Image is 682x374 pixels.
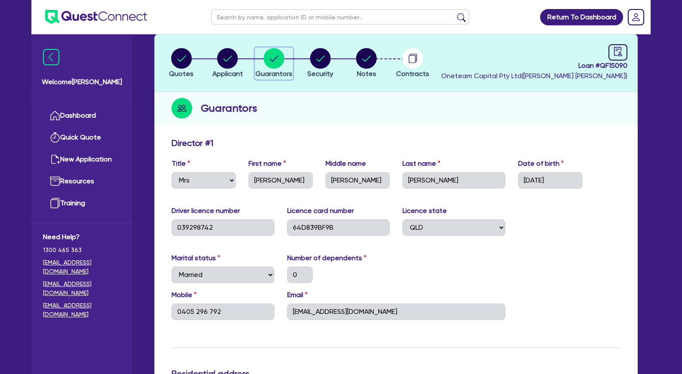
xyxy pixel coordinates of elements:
button: Contracts [396,48,430,79]
img: new-application [50,154,60,164]
span: Oneteam Capital Pty Ltd ( [PERSON_NAME] [PERSON_NAME] ) [441,72,627,80]
a: Resources [43,170,121,192]
span: Quotes [169,70,194,78]
button: Quotes [169,48,194,79]
span: Notes [357,70,376,78]
button: Guarantors [255,48,293,79]
label: Title [172,158,190,169]
img: resources [50,176,60,186]
span: 1300 465 363 [43,246,121,255]
button: Notes [356,48,377,79]
h3: Director # 1 [172,138,213,148]
h2: Guarantors [201,100,257,116]
img: icon-menu-close [43,49,59,65]
label: Driver licence number [172,206,240,216]
button: Security [307,48,334,79]
a: [EMAIL_ADDRESS][DOMAIN_NAME] [43,280,121,298]
a: New Application [43,149,121,170]
label: Number of dependents [287,253,366,263]
label: Email [287,290,307,300]
span: Guarantors [255,70,292,78]
label: Licence card number [287,206,354,216]
input: Search by name, application ID or mobile number... [211,9,469,24]
img: quick-quote [50,132,60,143]
label: Licence state [402,206,447,216]
img: quest-connect-logo-blue [45,10,147,24]
span: Applicant [212,70,243,78]
span: Security [307,70,333,78]
a: Dashboard [43,105,121,127]
span: Loan # QF15090 [441,61,627,71]
span: Welcome [PERSON_NAME] [42,77,122,87]
label: Marital status [172,253,220,263]
img: training [50,198,60,208]
a: [EMAIL_ADDRESS][DOMAIN_NAME] [43,301,121,319]
a: Dropdown toggle [625,6,647,28]
button: Applicant [212,48,243,79]
a: [EMAIL_ADDRESS][DOMAIN_NAME] [43,258,121,276]
span: Need Help? [43,232,121,242]
a: Quick Quote [43,127,121,149]
label: Date of birth [518,158,564,169]
img: step-icon [172,98,192,119]
span: audit [613,47,623,56]
input: DD / MM / YYYY [518,172,582,189]
label: Mobile [172,290,197,300]
span: Contracts [396,70,429,78]
label: Middle name [326,158,366,169]
label: Last name [402,158,440,169]
a: Training [43,192,121,214]
a: Return To Dashboard [540,9,623,25]
label: First name [249,158,286,169]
